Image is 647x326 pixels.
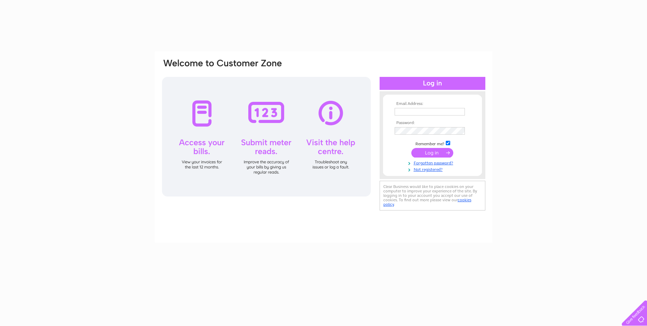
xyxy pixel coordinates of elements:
[383,198,471,207] a: cookies policy
[380,181,485,210] div: Clear Business would like to place cookies on your computer to improve your experience of the sit...
[393,140,472,147] td: Remember me?
[411,148,453,158] input: Submit
[395,159,472,166] a: Forgotten password?
[393,121,472,125] th: Password:
[393,101,472,106] th: Email Address:
[395,166,472,172] a: Not registered?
